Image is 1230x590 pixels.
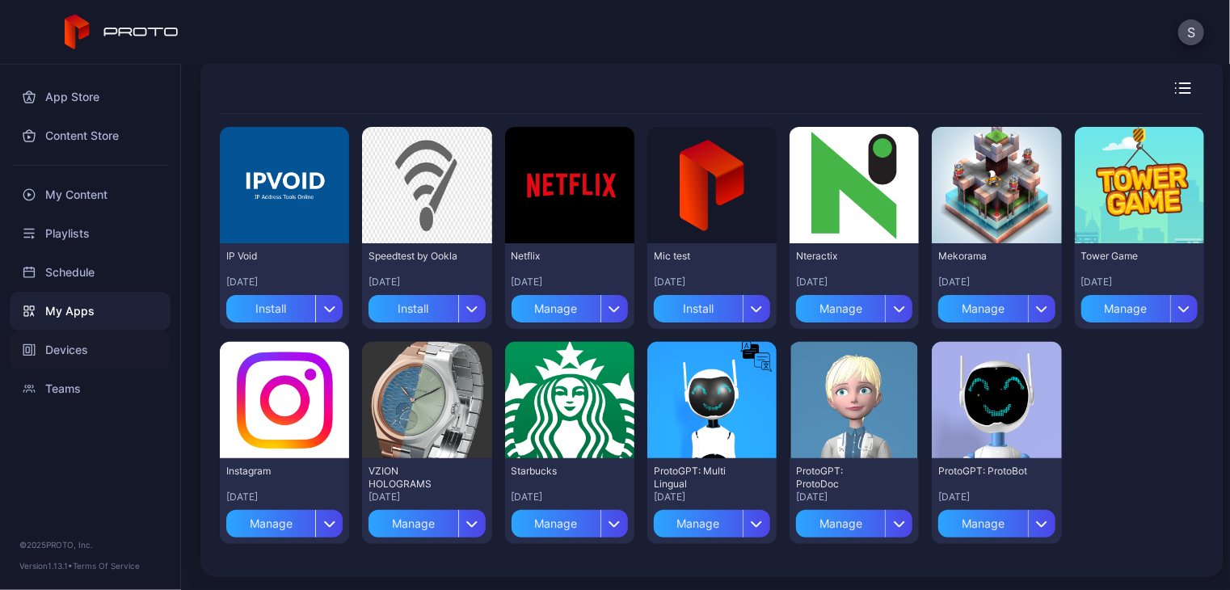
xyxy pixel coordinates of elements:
div: ProtoGPT: Multi Lingual [654,465,743,491]
div: [DATE] [938,276,1055,289]
button: Manage [654,504,770,537]
span: Version 1.13.1 • [19,561,73,571]
div: Manage [1081,295,1170,322]
div: Netflix [512,250,600,263]
div: Speedtest by Ookla [369,250,457,263]
button: Manage [796,289,912,322]
div: © 2025 PROTO, Inc. [19,538,161,551]
div: [DATE] [654,491,770,504]
div: Manage [512,510,600,537]
div: Mic test [654,250,743,263]
a: Devices [10,331,171,369]
button: Manage [938,289,1055,322]
div: Manage [796,510,885,537]
div: Install [369,295,457,322]
div: Manage [512,295,600,322]
div: Manage [654,510,743,537]
button: Manage [512,289,628,322]
button: S [1178,19,1204,45]
button: Manage [1081,289,1198,322]
div: [DATE] [369,491,485,504]
div: [DATE] [369,276,485,289]
button: Install [654,289,770,322]
div: [DATE] [226,276,343,289]
button: Manage [796,504,912,537]
a: App Store [10,78,171,116]
button: Manage [512,504,628,537]
div: [DATE] [654,276,770,289]
div: [DATE] [796,491,912,504]
div: Instagram [226,465,315,478]
div: Manage [226,510,315,537]
a: My Content [10,175,171,214]
a: Schedule [10,253,171,292]
div: [DATE] [512,276,628,289]
div: [DATE] [512,491,628,504]
div: Install [654,295,743,322]
a: Terms Of Service [73,561,140,571]
div: [DATE] [938,491,1055,504]
button: Install [226,289,343,322]
div: [DATE] [1081,276,1198,289]
div: Manage [938,295,1027,322]
div: Manage [369,510,457,537]
div: ProtoGPT: ProtoDoc [796,465,885,491]
div: Mekorama [938,250,1027,263]
div: VZION HOLOGRAMS [369,465,457,491]
div: [DATE] [796,276,912,289]
button: Manage [369,504,485,537]
div: ProtoGPT: ProtoBot [938,465,1027,478]
a: Teams [10,369,171,408]
div: Manage [796,295,885,322]
button: Manage [938,504,1055,537]
a: My Apps [10,292,171,331]
div: [DATE] [226,491,343,504]
button: Manage [226,504,343,537]
div: Manage [938,510,1027,537]
a: Playlists [10,214,171,253]
button: Install [369,289,485,322]
div: Starbucks [512,465,600,478]
div: Tower Game [1081,250,1170,263]
div: Install [226,295,315,322]
div: IP Void [226,250,315,263]
div: Nteractix [796,250,885,263]
a: Content Store [10,116,171,155]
